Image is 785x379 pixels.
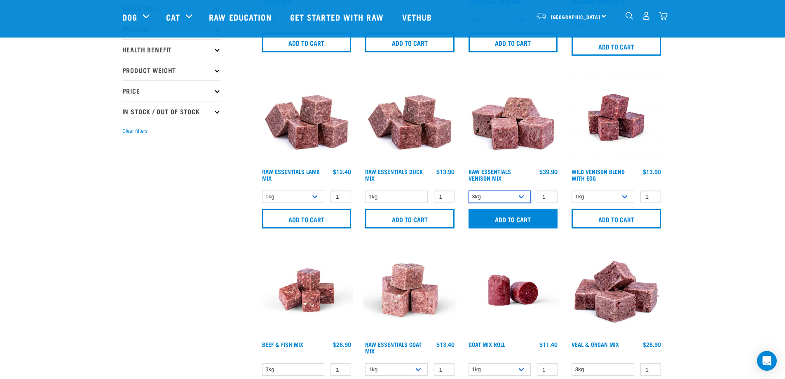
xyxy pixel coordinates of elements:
[434,191,455,203] input: 1
[569,243,663,337] img: 1158 Veal Organ Mix 01
[626,12,633,20] img: home-icon-1@2x.png
[434,363,455,376] input: 1
[122,101,221,122] p: In Stock / Out Of Stock
[262,209,351,228] input: Add to cart
[551,15,601,18] span: [GEOGRAPHIC_DATA]
[330,191,351,203] input: 1
[539,168,558,175] div: $39.90
[757,351,777,371] div: Open Intercom Messenger
[365,343,422,352] a: Raw Essentials Goat Mix
[643,168,661,175] div: $13.90
[365,33,455,52] input: Add to cart
[282,0,394,33] a: Get started with Raw
[122,11,137,23] a: Dog
[539,341,558,348] div: $11.40
[572,36,661,56] input: Add to cart
[333,341,351,348] div: $28.90
[330,363,351,376] input: 1
[537,191,558,203] input: 1
[363,71,457,164] img: ?1041 RE Lamb Mix 01
[572,209,661,228] input: Add to cart
[572,343,619,346] a: Veal & Organ Mix
[643,341,661,348] div: $28.90
[536,12,547,19] img: van-moving.png
[466,243,560,337] img: Raw Essentials Chicken Lamb Beef Bulk Minced Raw Dog Food Roll Unwrapped
[122,39,221,60] p: Health Benefit
[642,12,651,20] img: user.png
[365,170,423,179] a: Raw Essentials Duck Mix
[365,209,455,228] input: Add to cart
[569,71,663,164] img: Venison Egg 1616
[572,170,625,179] a: Wild Venison Blend with Egg
[260,71,354,164] img: ?1041 RE Lamb Mix 01
[537,363,558,376] input: 1
[640,363,661,376] input: 1
[201,0,281,33] a: Raw Education
[122,127,148,135] button: Clear filters
[394,0,443,33] a: Vethub
[262,33,351,52] input: Add to cart
[260,243,354,337] img: Beef Mackerel 1
[469,170,511,179] a: Raw Essentials Venison Mix
[122,60,221,80] p: Product Weight
[166,11,180,23] a: Cat
[436,168,455,175] div: $13.90
[469,343,505,346] a: Goat Mix Roll
[466,71,560,164] img: 1113 RE Venison Mix 01
[659,12,668,20] img: home-icon@2x.png
[122,80,221,101] p: Price
[436,341,455,348] div: $13.40
[262,170,320,179] a: Raw Essentials Lamb Mix
[333,168,351,175] div: $12.40
[469,209,558,228] input: Add to cart
[469,33,558,52] input: Add to cart
[363,243,457,337] img: Goat M Ix 38448
[262,343,303,346] a: Beef & Fish Mix
[640,191,661,203] input: 1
